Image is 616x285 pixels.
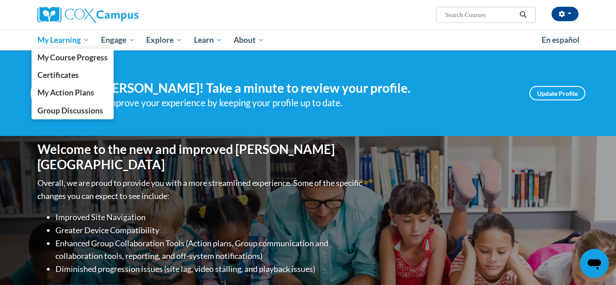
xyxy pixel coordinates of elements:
button: Search [516,9,530,20]
a: Learn [188,30,228,50]
a: Cox Campus [37,7,209,23]
a: My Learning [32,30,95,50]
a: Explore [140,30,188,50]
a: My Course Progress [32,49,114,66]
li: Improved Site Navigation [55,211,364,224]
a: My Action Plans [32,84,114,101]
span: Certificates [37,70,79,80]
a: Group Discussions [32,102,114,119]
div: Help improve your experience by keeping your profile up to date. [85,95,516,110]
input: Search Courses [444,9,516,20]
span: En español [542,35,579,45]
a: Engage [95,30,141,50]
li: Diminished progression issues (site lag, video stalling, and playback issues) [55,262,364,276]
img: Cox Campus [37,7,138,23]
span: Group Discussions [37,106,103,115]
li: Greater Device Compatibility [55,224,364,237]
span: My Learning [37,35,89,45]
li: Enhanced Group Collaboration Tools (Action plans, Group communication and collaboration tools, re... [55,237,364,263]
h4: Hi [PERSON_NAME]! Take a minute to review your profile. [85,81,516,96]
a: Update Profile [529,86,585,100]
iframe: Button to launch messaging window [580,249,609,278]
span: Engage [101,35,135,45]
span: About [234,35,264,45]
a: En español [536,31,585,50]
button: Account Settings [552,7,579,21]
span: Learn [194,35,222,45]
span: My Course Progress [37,53,108,62]
img: Profile Image [31,73,71,113]
p: Overall, we are proud to provide you with a more streamlined experience. Some of the specific cha... [37,176,364,203]
h1: Welcome to the new and improved [PERSON_NAME][GEOGRAPHIC_DATA] [37,142,364,172]
div: Main menu [24,30,592,50]
a: Certificates [32,66,114,84]
span: My Action Plans [37,88,94,97]
a: About [228,30,271,50]
span: Explore [146,35,182,45]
